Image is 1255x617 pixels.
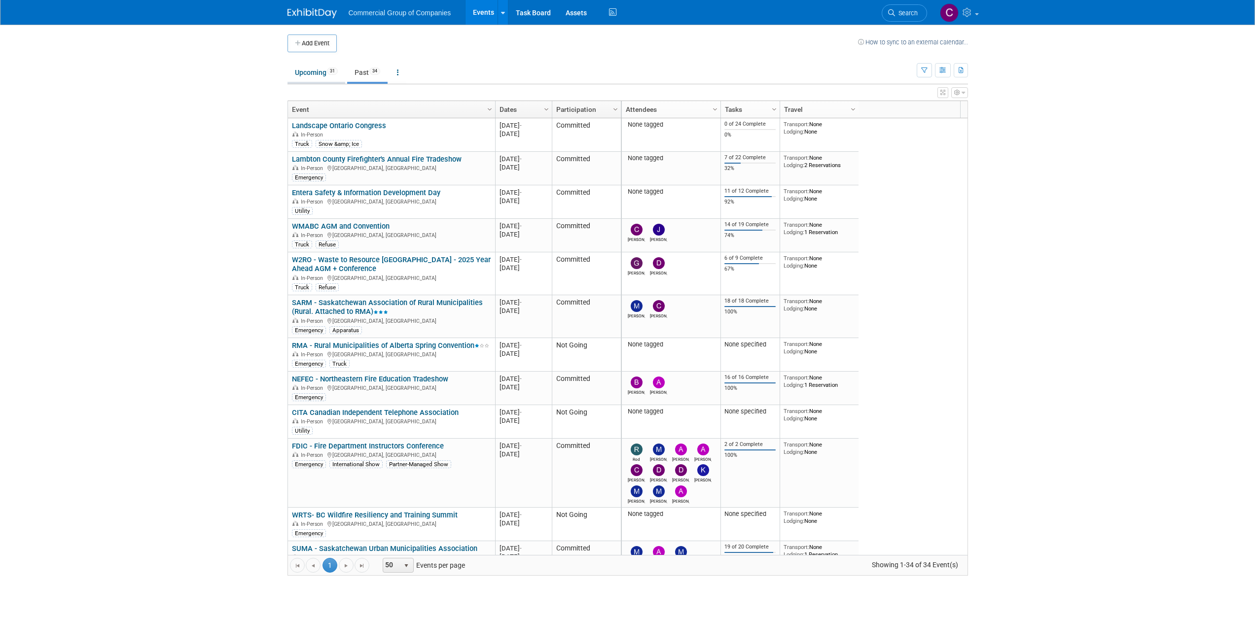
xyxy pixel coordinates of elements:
[631,464,643,476] img: Chris Sapienza
[386,460,451,468] div: Partner-Managed Show
[500,552,547,561] div: [DATE]
[520,155,522,163] span: -
[500,130,547,138] div: [DATE]
[301,418,326,425] span: In-Person
[292,140,312,148] div: Truck
[292,188,440,197] a: Entera Safety & Information Development Day
[628,497,645,504] div: Mike Feduniw
[675,444,687,455] img: Adam Dingman
[292,222,390,231] a: WMABC AGM and Convention
[784,298,855,312] div: None None
[784,448,804,455] span: Lodging:
[625,408,717,415] div: None tagged
[500,230,547,239] div: [DATE]
[694,476,712,482] div: Kelly Mayhew
[724,374,776,381] div: 16 of 16 Complete
[784,510,809,517] span: Transport:
[675,464,687,476] img: Derek MacDonald
[724,441,776,448] div: 2 of 2 Complete
[329,326,362,334] div: Apparatus
[784,188,809,195] span: Transport:
[292,318,298,323] img: In-Person Event
[724,121,776,128] div: 0 of 24 Complete
[306,558,321,573] a: Go to the previous page
[316,140,362,148] div: Snow &amp; Ice
[292,521,298,526] img: In-Person Event
[369,68,380,75] span: 34
[650,236,667,242] div: Jason Fast
[292,350,491,358] div: [GEOGRAPHIC_DATA], [GEOGRAPHIC_DATA]
[301,275,326,281] span: In-Person
[784,121,809,128] span: Transport:
[784,128,804,135] span: Lodging:
[349,9,451,17] span: Commercial Group of Companies
[552,372,621,405] td: Committed
[784,408,809,414] span: Transport:
[784,374,855,388] div: None 1 Reservation
[610,101,621,116] a: Column Settings
[292,553,491,561] div: [GEOGRAPHIC_DATA], [GEOGRAPHIC_DATA]
[552,338,621,372] td: Not Going
[500,298,547,307] div: [DATE]
[784,341,809,347] span: Transport:
[552,541,621,575] td: Committed
[316,283,339,291] div: Refuse
[784,255,809,262] span: Transport:
[292,519,491,528] div: [GEOGRAPHIC_DATA], [GEOGRAPHIC_DATA]
[628,236,645,242] div: Cole Mattern
[784,221,809,228] span: Transport:
[653,377,665,388] img: Ashley Carmody
[347,63,388,82] a: Past34
[631,300,643,312] img: Mitch Mesenchuk
[292,385,298,390] img: In-Person Event
[292,231,491,239] div: [GEOGRAPHIC_DATA], [GEOGRAPHIC_DATA]
[784,510,855,524] div: None None
[292,408,459,417] a: CITA Canadian Independent Telephone Association
[500,450,547,458] div: [DATE]
[784,229,804,236] span: Lodging:
[672,455,689,462] div: Adam Dingman
[323,558,337,573] span: 1
[292,460,326,468] div: Emergency
[292,511,458,519] a: WRTS- BC Wildfire Resiliency and Training Summit
[650,269,667,275] div: David West
[316,240,339,248] div: Refuse
[552,295,621,338] td: Committed
[287,34,337,52] button: Add Event
[724,385,776,392] div: 100%
[542,105,550,113] span: Column Settings
[697,464,709,476] img: Kelly Mayhew
[631,257,643,269] img: Gregg Stockdale
[784,101,852,118] a: Travel
[292,199,298,204] img: In-Person Event
[784,255,855,269] div: None None
[292,164,491,172] div: [GEOGRAPHIC_DATA], [GEOGRAPHIC_DATA]
[650,476,667,482] div: Darren Daviduck
[697,444,709,455] img: Alexander Cafovski
[653,257,665,269] img: David West
[625,154,717,162] div: None tagged
[849,105,857,113] span: Column Settings
[556,101,614,118] a: Participation
[653,546,665,558] img: Ashley Carmody
[769,101,780,116] a: Column Settings
[675,546,687,558] img: Mike Feduniw
[784,221,855,236] div: None 1 Reservation
[631,546,643,558] img: Mitch Mesenchuk
[500,375,547,383] div: [DATE]
[784,262,804,269] span: Lodging:
[292,417,491,425] div: [GEOGRAPHIC_DATA], [GEOGRAPHIC_DATA]
[675,485,687,497] img: Adrian Butcher
[500,408,547,416] div: [DATE]
[784,154,855,169] div: None 2 Reservations
[292,341,489,350] a: RMA - Rural Municipalities of Alberta Spring Convention
[724,255,776,262] div: 6 of 9 Complete
[301,132,326,138] span: In-Person
[628,269,645,275] div: Gregg Stockdale
[500,222,547,230] div: [DATE]
[724,298,776,305] div: 18 of 18 Complete
[628,455,645,462] div: Rod Leland
[611,105,619,113] span: Column Settings
[287,8,337,18] img: ExhibitDay
[329,360,350,368] div: Truck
